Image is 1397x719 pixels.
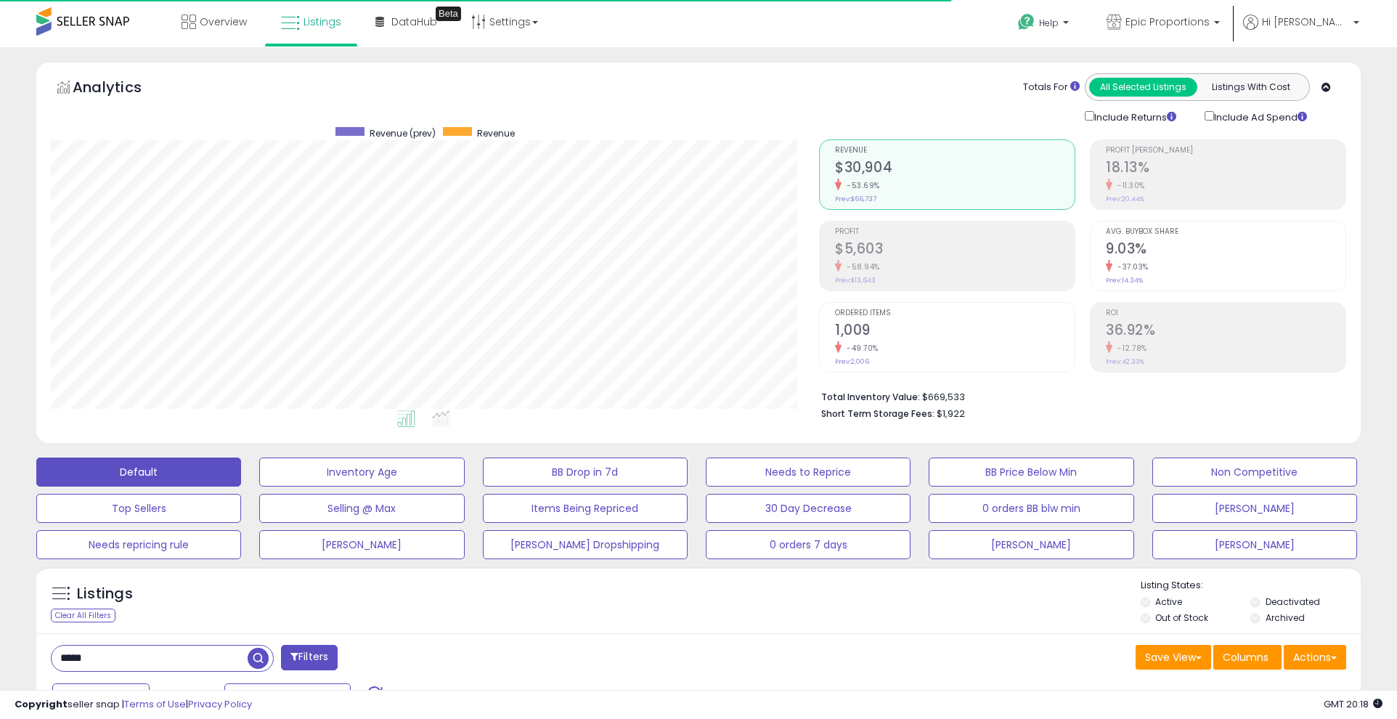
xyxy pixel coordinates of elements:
div: Tooltip anchor [436,7,461,21]
span: DataHub [391,15,437,29]
button: Filters [281,645,338,670]
h5: Listings [77,584,133,604]
button: [PERSON_NAME] [1152,530,1357,559]
button: Inventory Age [259,458,464,487]
span: Hi [PERSON_NAME] [1262,15,1349,29]
h2: $30,904 [835,159,1075,179]
button: BB Drop in 7d [483,458,688,487]
small: Prev: 20.44% [1106,195,1144,203]
h2: 9.03% [1106,240,1345,260]
div: Totals For [1023,81,1080,94]
span: 2025-10-10 20:18 GMT [1324,697,1382,711]
h2: 1,009 [835,322,1075,341]
span: Revenue [477,127,515,139]
h2: 36.92% [1106,322,1345,341]
div: Include Returns [1074,108,1194,125]
button: Default [36,458,241,487]
b: Total Inventory Value: [821,391,920,403]
h2: 18.13% [1106,159,1345,179]
span: Avg. Buybox Share [1106,228,1345,236]
button: Needs to Reprice [706,458,911,487]
strong: Copyright [15,697,68,711]
small: -37.03% [1112,261,1149,272]
small: Prev: 14.34% [1106,276,1143,285]
button: 0 orders 7 days [706,530,911,559]
button: All Selected Listings [1089,78,1197,97]
label: Out of Stock [1155,612,1208,624]
button: Items Being Repriced [483,494,688,523]
li: $669,533 [821,387,1335,405]
button: 30 Day Decrease [706,494,911,523]
span: Ordered Items [835,309,1075,317]
button: [PERSON_NAME] Dropshipping [483,530,688,559]
small: -58.94% [842,261,880,272]
div: Include Ad Spend [1194,108,1330,125]
label: Deactivated [1266,596,1320,608]
span: $1,922 [937,407,965,421]
span: Revenue (prev) [370,127,436,139]
button: Save View [1136,645,1211,670]
i: Get Help [1017,13,1035,31]
button: Non Competitive [1152,458,1357,487]
span: Revenue [835,147,1075,155]
small: -11.30% [1112,180,1145,191]
button: Selling @ Max [259,494,464,523]
small: -12.78% [1112,343,1147,354]
small: Prev: 42.33% [1106,357,1144,366]
a: Hi [PERSON_NAME] [1243,15,1359,47]
button: 0 orders BB blw min [929,494,1133,523]
button: Top Sellers [36,494,241,523]
button: [PERSON_NAME] [929,530,1133,559]
label: Active [1155,596,1182,608]
small: Prev: $13,643 [835,276,876,285]
button: BB Price Below Min [929,458,1133,487]
span: Epic Proportions [1125,15,1210,29]
button: [PERSON_NAME] [1152,494,1357,523]
span: Overview [200,15,247,29]
a: Help [1006,2,1083,47]
small: -53.69% [842,180,880,191]
span: Profit [835,228,1075,236]
small: Prev: $66,737 [835,195,876,203]
span: Listings [304,15,341,29]
b: Short Term Storage Fees: [821,407,934,420]
button: [PERSON_NAME] [259,530,464,559]
span: Columns [1223,650,1268,665]
span: Help [1039,17,1059,29]
span: Profit [PERSON_NAME] [1106,147,1345,155]
div: Clear All Filters [51,609,115,622]
button: Needs repricing rule [36,530,241,559]
label: Archived [1266,612,1305,624]
a: Terms of Use [124,697,186,711]
div: seller snap | | [15,698,252,712]
button: Listings With Cost [1197,78,1305,97]
small: Prev: 2,006 [835,357,869,366]
span: ROI [1106,309,1345,317]
button: Actions [1284,645,1346,670]
h5: Analytics [73,77,170,101]
a: Privacy Policy [188,697,252,711]
h2: $5,603 [835,240,1075,260]
small: -49.70% [842,343,879,354]
p: Listing States: [1141,579,1361,593]
button: Columns [1213,645,1282,670]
